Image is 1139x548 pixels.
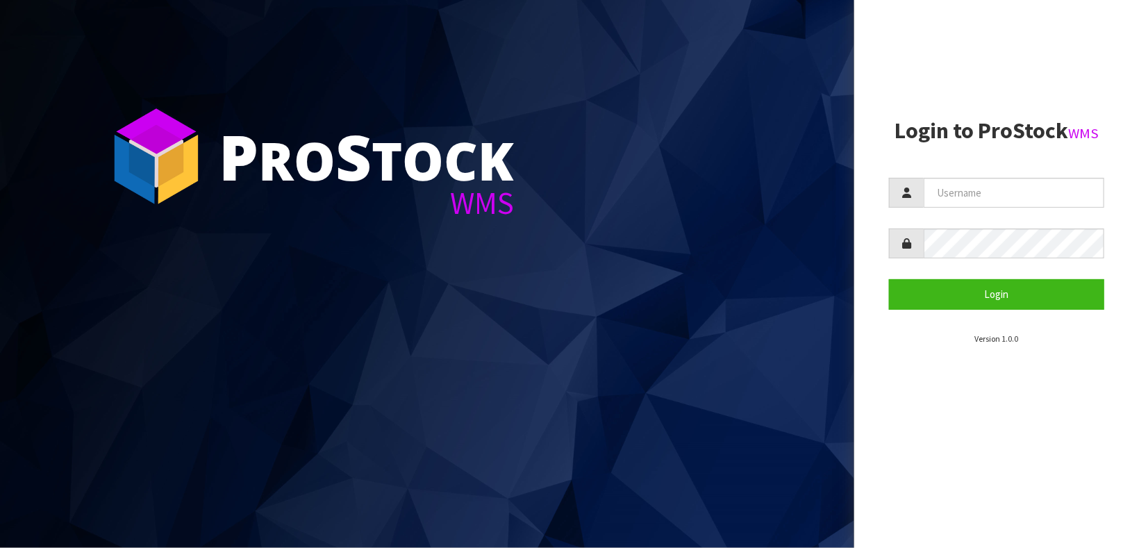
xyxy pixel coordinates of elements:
[889,279,1104,309] button: Login
[219,125,514,188] div: ro tock
[219,188,514,219] div: WMS
[335,114,372,199] span: S
[104,104,208,208] img: ProStock Cube
[1068,124,1099,142] small: WMS
[219,114,258,199] span: P
[924,178,1104,208] input: Username
[975,333,1019,344] small: Version 1.0.0
[889,119,1104,143] h2: Login to ProStock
